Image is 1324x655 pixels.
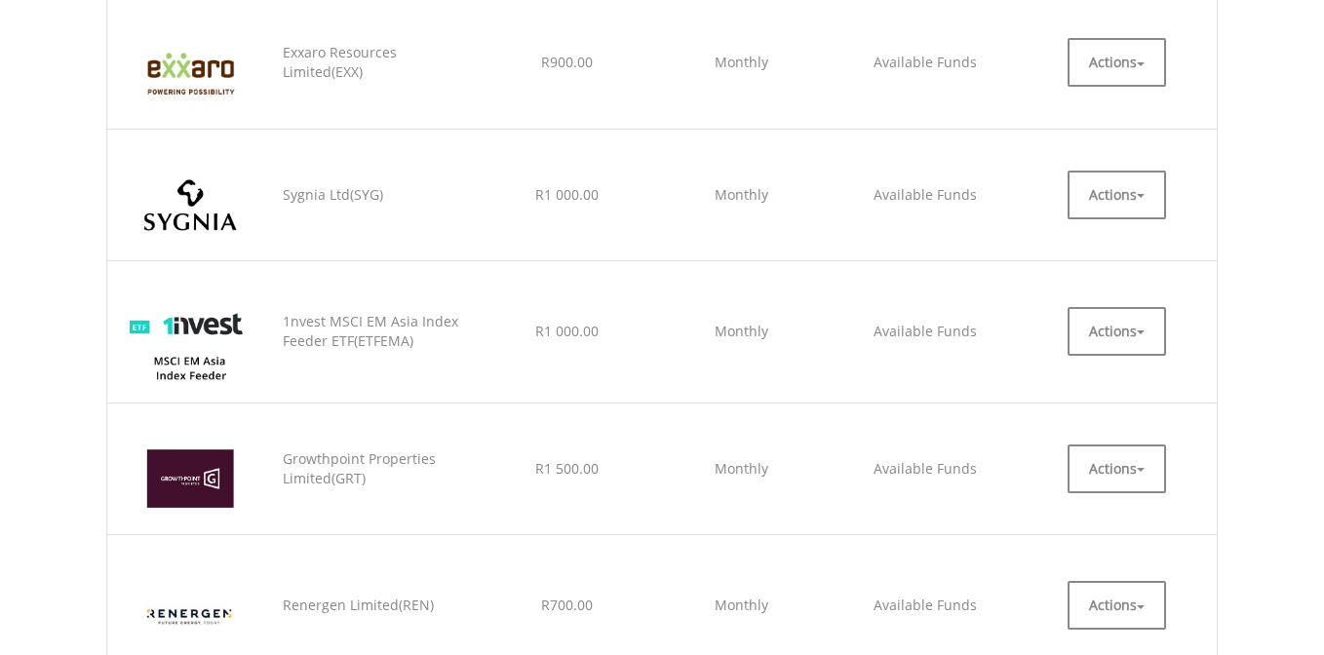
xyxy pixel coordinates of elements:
button: Actions [1068,581,1166,630]
img: EQU.ZA.SYG.png [117,159,263,250]
td: Available Funds [833,129,1018,260]
span: R1 000.00 [535,185,599,204]
td: Sygnia Ltd(SYG) [273,129,484,260]
span: R1 000.00 [535,322,599,340]
span: R1 500.00 [535,459,599,478]
span: R900.00 [541,53,593,71]
img: EQU.ZA.GRT.png [117,433,263,524]
td: 1nvest MSCI EM Asia Index Feeder ETF(ETFEMA) [273,260,484,403]
img: EQU.ZA.EXX.png [117,26,263,118]
button: Actions [1068,307,1166,356]
td: Monthly [650,403,833,534]
td: Monthly [650,260,833,403]
button: Actions [1068,38,1166,87]
td: Monthly [650,129,833,260]
img: EQU.ZA.ETFEMA.png [117,290,263,393]
button: Actions [1068,444,1166,493]
td: Available Funds [833,260,1018,403]
button: Actions [1068,171,1166,219]
span: R700.00 [541,596,593,614]
td: Available Funds [833,403,1018,534]
td: Growthpoint Properties Limited(GRT) [273,403,484,534]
